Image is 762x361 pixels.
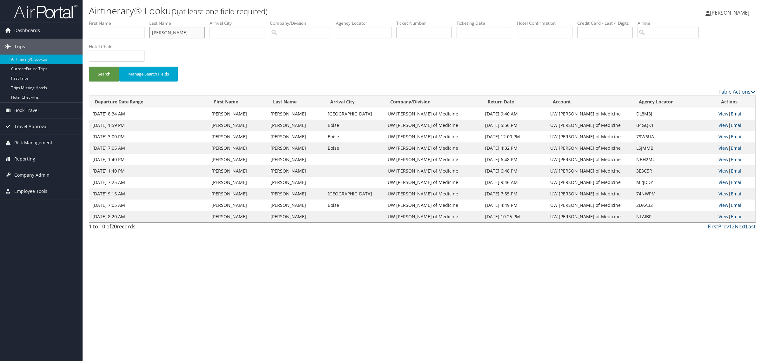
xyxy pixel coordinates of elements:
button: Manage Search Fields [119,67,178,82]
td: UW [PERSON_NAME] of Medicine [384,211,482,222]
span: 20 [111,223,117,230]
a: Email [731,156,743,162]
td: NLAIBP [633,211,715,222]
span: [PERSON_NAME] [710,9,749,16]
a: View [719,156,728,162]
td: Boise [324,142,384,154]
td: UW [PERSON_NAME] of Medicine [547,200,633,211]
span: Company Admin [14,167,50,183]
td: [PERSON_NAME] [208,108,267,120]
td: [PERSON_NAME] [208,142,267,154]
a: Email [731,134,743,140]
td: [DATE] 7:25 AM [89,177,208,188]
a: View [719,168,728,174]
a: View [719,111,728,117]
td: | [715,165,755,177]
td: [PERSON_NAME] [208,177,267,188]
td: UW [PERSON_NAME] of Medicine [384,142,482,154]
a: Email [731,202,743,208]
td: [PERSON_NAME] [208,165,267,177]
td: [PERSON_NAME] [267,142,325,154]
td: | [715,211,755,222]
span: Trips [14,39,25,55]
td: [PERSON_NAME] [208,188,267,200]
th: Account: activate to sort column ascending [547,96,633,108]
td: NBH2MU [633,154,715,165]
a: 2 [732,223,735,230]
a: View [719,122,728,128]
td: [PERSON_NAME] [208,131,267,142]
th: Agency Locator: activate to sort column ascending [633,96,715,108]
td: [PERSON_NAME] [267,165,325,177]
td: | [715,188,755,200]
td: Boise [324,200,384,211]
td: | [715,177,755,188]
td: [DATE] 3:00 PM [89,131,208,142]
a: [PERSON_NAME] [705,3,756,22]
span: Book Travel [14,102,39,118]
td: UW [PERSON_NAME] of Medicine [547,120,633,131]
td: [DATE] 1:40 PM [89,165,208,177]
td: | [715,154,755,165]
td: [PERSON_NAME] [267,211,325,222]
td: UW [PERSON_NAME] of Medicine [384,177,482,188]
td: UW [PERSON_NAME] of Medicine [547,142,633,154]
label: Ticketing Date [457,20,517,26]
th: Arrival City: activate to sort column ascending [324,96,384,108]
a: Email [731,111,743,117]
td: UW [PERSON_NAME] of Medicine [547,177,633,188]
a: Table Actions [719,88,756,95]
label: Ticket Number [396,20,457,26]
td: [DATE] 10:25 PM [482,211,547,222]
td: UW [PERSON_NAME] of Medicine [384,200,482,211]
a: 1 [729,223,732,230]
td: M2JDDY [633,177,715,188]
td: [DATE] 5:56 PM [482,120,547,131]
td: Boise [324,120,384,131]
td: 79W6UA [633,131,715,142]
th: Departure Date Range: activate to sort column ascending [89,96,208,108]
label: Last Name [149,20,210,26]
span: Dashboards [14,23,40,38]
td: UW [PERSON_NAME] of Medicine [547,165,633,177]
td: [DATE] 7:55 PM [482,188,547,200]
img: airportal-logo.png [14,4,77,19]
td: [GEOGRAPHIC_DATA] [324,108,384,120]
label: Hotel Confirmation [517,20,577,26]
label: Company/Division [270,20,336,26]
label: Agency Locator [336,20,396,26]
td: [PERSON_NAME] [267,154,325,165]
a: Email [731,168,743,174]
td: UW [PERSON_NAME] of Medicine [547,188,633,200]
a: View [719,213,728,220]
label: Credit Card - Last 4 Digits [577,20,638,26]
td: [GEOGRAPHIC_DATA] [324,188,384,200]
a: View [719,134,728,140]
a: View [719,191,728,197]
small: (at least one field required) [177,6,268,16]
a: Last [746,223,756,230]
td: | [715,120,755,131]
td: [PERSON_NAME] [267,188,325,200]
td: UW [PERSON_NAME] of Medicine [547,211,633,222]
td: | [715,108,755,120]
a: First [708,223,718,230]
td: UW [PERSON_NAME] of Medicine [547,154,633,165]
td: UW [PERSON_NAME] of Medicine [384,131,482,142]
th: Actions [715,96,755,108]
td: [DATE] 7:05 AM [89,200,208,211]
td: 3E3C5R [633,165,715,177]
td: [PERSON_NAME] [267,120,325,131]
td: [PERSON_NAME] [208,154,267,165]
td: [DATE] 4:32 PM [482,142,547,154]
th: Last Name: activate to sort column ascending [267,96,325,108]
td: 74NWPM [633,188,715,200]
a: Email [731,179,743,185]
td: [DATE] 8:20 AM [89,211,208,222]
td: [DATE] 7:05 AM [89,142,208,154]
span: Risk Management [14,135,52,151]
a: Email [731,191,743,197]
a: Next [735,223,746,230]
td: [DATE] 9:40 AM [482,108,547,120]
span: Reporting [14,151,35,167]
